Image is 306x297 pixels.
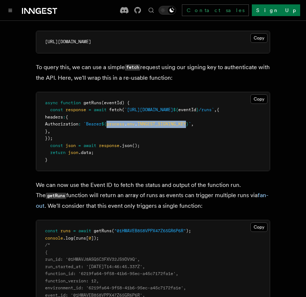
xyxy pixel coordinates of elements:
[45,278,99,283] span: function_version: 12,
[137,121,186,127] span: INNGEST_SIGNING_KEY
[101,100,130,105] span: (eventId) {
[132,143,140,148] span: ();
[6,6,15,15] button: Toggle navigation
[101,121,107,127] span: ${
[45,285,186,290] span: environment_id: '6219fa64-9f58-41b6-95ec-a45c7172fa1e',
[250,94,268,104] button: Copy
[50,107,63,112] span: const
[173,107,178,112] span: ${
[48,129,50,134] span: ,
[182,4,249,16] a: Contact sales
[45,257,140,262] span: run_id: '01HWAVJ8ASQ5C3FXV32JS9DV9Q',
[68,150,78,155] span: json
[63,236,73,241] span: .log
[45,121,78,127] span: Authorization
[83,143,96,148] span: await
[147,6,156,15] button: Find something...
[89,107,91,112] span: =
[45,114,63,120] span: headers
[91,236,99,241] span: ]);
[250,222,268,232] button: Copy
[189,121,191,127] span: `
[78,228,91,233] span: await
[45,271,178,276] span: function_id: '6219fa64-9f58-41b6-95ec-a45c7172fa1e',
[50,143,63,148] span: const
[46,193,66,199] code: getRuns
[60,228,71,233] span: runs
[186,228,191,233] span: );
[60,100,81,105] span: function
[109,107,122,112] span: fetch
[83,100,101,105] span: getRuns
[94,107,107,112] span: await
[36,62,270,83] p: To query this, we can use a simple request using our signing key to authenticate with the API. He...
[45,236,63,241] span: console
[124,107,173,112] span: `[URL][DOMAIN_NAME]
[78,143,81,148] span: =
[99,143,119,148] span: response
[78,121,81,127] span: :
[122,107,124,112] span: (
[36,180,270,211] p: We can now use the Event ID to fetch the status and output of the function run. The function will...
[191,121,194,127] span: ,
[66,143,76,148] span: json
[217,107,219,112] span: {
[45,136,53,141] span: });
[107,121,124,127] span: process
[45,157,48,162] span: }
[66,107,86,112] span: response
[45,129,48,134] span: }
[127,121,135,127] span: env
[83,121,101,127] span: `Bearer
[45,39,91,44] span: [URL][DOMAIN_NAME]
[45,100,58,105] span: async
[50,150,66,155] span: return
[252,4,300,16] a: Sign Up
[45,250,48,255] span: {
[196,107,199,112] span: }
[66,114,68,120] span: {
[135,121,137,127] span: .
[78,150,94,155] span: .data;
[125,64,140,71] code: fetch
[124,121,127,127] span: .
[45,228,58,233] span: const
[119,143,132,148] span: .json
[114,228,186,233] span: "01HWAVEB858VPPX47Z65GR6P6R"
[73,236,89,241] span: (runs[
[45,264,145,269] span: run_started_at: '[DATE]T14:46:45.337Z',
[186,121,189,127] span: }
[112,228,114,233] span: (
[94,228,112,233] span: getRuns
[63,114,66,120] span: :
[89,236,91,241] span: 0
[199,107,214,112] span: /runs`
[178,107,196,112] span: eventId
[73,228,76,233] span: =
[250,33,268,43] button: Copy
[158,6,176,15] button: Toggle dark mode
[214,107,217,112] span: ,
